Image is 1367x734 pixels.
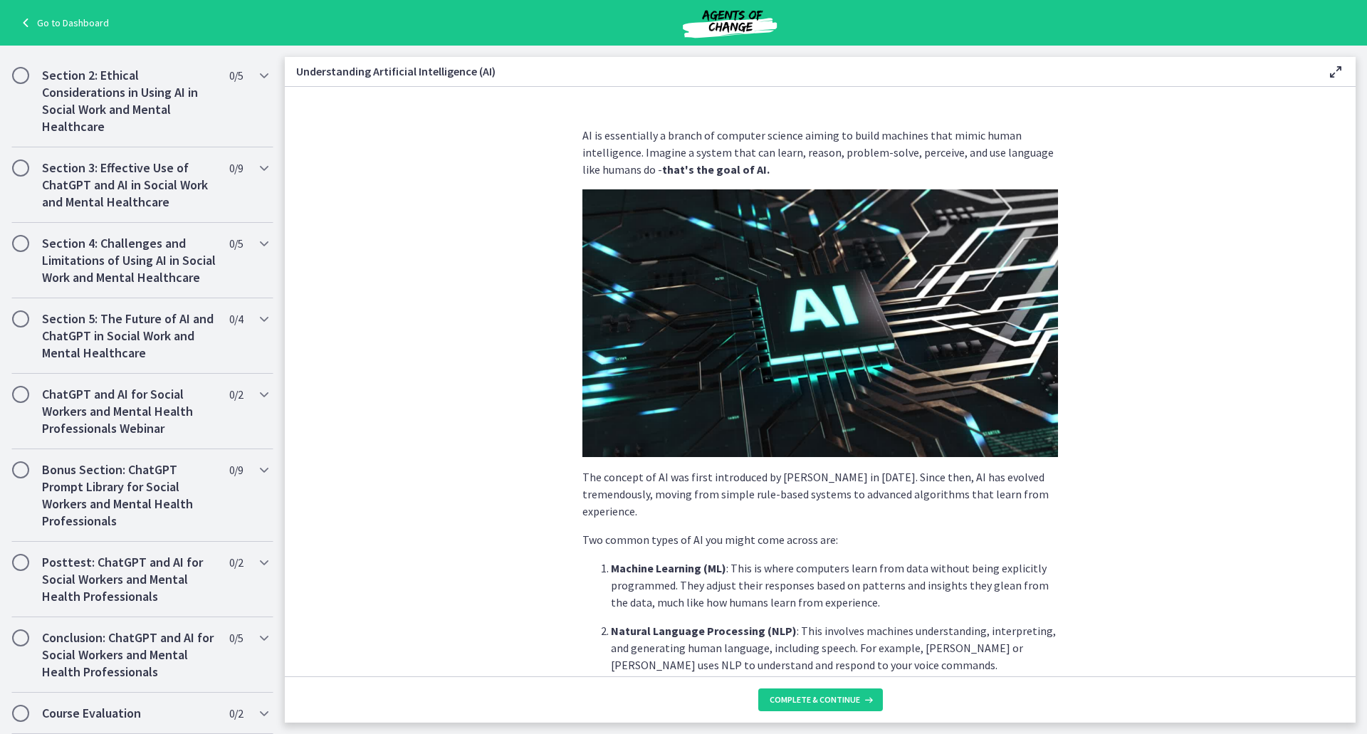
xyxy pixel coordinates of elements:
span: 0 / 2 [229,386,243,403]
h2: Section 5: The Future of AI and ChatGPT in Social Work and Mental Healthcare [42,310,216,362]
p: The concept of AI was first introduced by [PERSON_NAME] in [DATE]. Since then, AI has evolved tre... [582,468,1058,520]
strong: Natural Language Processing (NLP) [611,624,797,638]
h2: Course Evaluation [42,705,216,722]
span: 0 / 5 [229,67,243,84]
strong: that's the goal of AI. [662,162,770,177]
h2: Section 4: Challenges and Limitations of Using AI in Social Work and Mental Healthcare [42,235,216,286]
span: Complete & continue [770,694,860,706]
h2: Posttest: ChatGPT and AI for Social Workers and Mental Health Professionals [42,554,216,605]
img: Black_Minimalist_Modern_AI_Robot_Presentation_%281%29.png [582,189,1058,457]
strong: Machine Learning (ML) [611,561,726,575]
a: Go to Dashboard [17,14,109,31]
span: 0 / 2 [229,554,243,571]
span: 0 / 9 [229,461,243,478]
h2: Conclusion: ChatGPT and AI for Social Workers and Mental Health Professionals [42,629,216,681]
p: : This involves machines understanding, interpreting, and generating human language, including sp... [611,622,1058,673]
h2: Bonus Section: ChatGPT Prompt Library for Social Workers and Mental Health Professionals [42,461,216,530]
h3: Understanding Artificial Intelligence (AI) [296,63,1304,80]
button: Complete & continue [758,688,883,711]
span: 0 / 5 [229,629,243,646]
img: Agents of Change [644,6,815,40]
h2: ChatGPT and AI for Social Workers and Mental Health Professionals Webinar [42,386,216,437]
p: Two common types of AI you might come across are: [582,531,1058,548]
span: 0 / 2 [229,705,243,722]
span: 0 / 9 [229,159,243,177]
h2: Section 3: Effective Use of ChatGPT and AI in Social Work and Mental Healthcare [42,159,216,211]
h2: Section 2: Ethical Considerations in Using AI in Social Work and Mental Healthcare [42,67,216,135]
p: : This is where computers learn from data without being explicitly programmed. They adjust their ... [611,560,1058,611]
span: 0 / 5 [229,235,243,252]
span: 0 / 4 [229,310,243,327]
p: AI is essentially a branch of computer science aiming to build machines that mimic human intellig... [582,127,1058,178]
